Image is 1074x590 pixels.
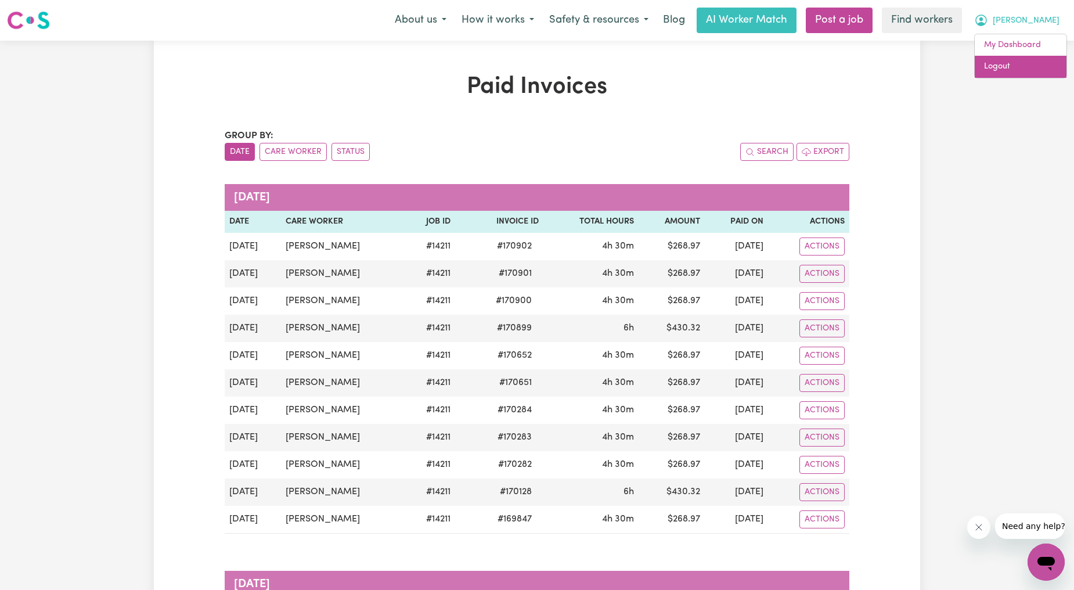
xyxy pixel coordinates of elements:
td: [DATE] [705,315,768,342]
td: $ 268.97 [639,451,705,479]
td: [DATE] [225,233,281,260]
button: About us [387,8,454,33]
button: Actions [799,374,845,392]
span: # 170652 [491,348,539,362]
td: [DATE] [225,369,281,397]
td: [DATE] [225,287,281,315]
td: [DATE] [705,479,768,506]
button: Export [797,143,849,161]
td: # 14211 [405,424,455,451]
th: Invoice ID [455,211,543,233]
td: # 14211 [405,233,455,260]
td: # 14211 [405,506,455,534]
td: [DATE] [225,506,281,534]
td: [PERSON_NAME] [281,287,405,315]
th: Date [225,211,281,233]
img: Careseekers logo [7,10,50,31]
th: Paid On [705,211,768,233]
button: My Account [967,8,1067,33]
button: How it works [454,8,542,33]
a: My Dashboard [975,34,1066,56]
td: # 14211 [405,479,455,506]
td: $ 268.97 [639,424,705,451]
td: [PERSON_NAME] [281,397,405,424]
td: [PERSON_NAME] [281,260,405,287]
button: Actions [799,238,845,256]
td: $ 268.97 [639,233,705,260]
span: # 170282 [491,458,539,472]
td: $ 268.97 [639,260,705,287]
span: Group by: [225,131,273,141]
button: Actions [799,401,845,419]
td: # 14211 [405,342,455,369]
td: [PERSON_NAME] [281,342,405,369]
td: $ 430.32 [639,479,705,506]
a: AI Worker Match [697,8,797,33]
button: Actions [799,456,845,474]
td: [PERSON_NAME] [281,233,405,260]
div: My Account [974,34,1067,78]
iframe: Close message [967,516,990,539]
td: [DATE] [225,315,281,342]
td: [PERSON_NAME] [281,506,405,534]
td: $ 430.32 [639,315,705,342]
span: 4 hours 30 minutes [602,242,634,251]
span: 4 hours 30 minutes [602,378,634,387]
button: Actions [799,483,845,501]
button: sort invoices by date [225,143,255,161]
td: [DATE] [705,451,768,479]
td: # 14211 [405,287,455,315]
td: $ 268.97 [639,369,705,397]
td: [DATE] [225,424,281,451]
td: [DATE] [225,397,281,424]
span: 4 hours 30 minutes [602,515,634,524]
span: # 170900 [489,294,539,308]
span: # 170899 [490,321,539,335]
td: [PERSON_NAME] [281,479,405,506]
span: 4 hours 30 minutes [602,351,634,360]
button: Safety & resources [542,8,656,33]
button: Actions [799,319,845,337]
span: 4 hours 30 minutes [602,405,634,415]
td: # 14211 [405,397,455,424]
iframe: Message from company [995,513,1065,539]
td: [DATE] [705,287,768,315]
span: [PERSON_NAME] [993,15,1059,27]
span: Need any help? [7,8,70,17]
td: [DATE] [225,260,281,287]
button: Actions [799,265,845,283]
span: # 170651 [492,376,539,390]
a: Find workers [882,8,962,33]
td: # 14211 [405,451,455,479]
th: Actions [768,211,849,233]
button: Search [740,143,794,161]
a: Careseekers logo [7,7,50,34]
td: $ 268.97 [639,506,705,534]
th: Total Hours [543,211,639,233]
span: 4 hours 30 minutes [602,296,634,305]
th: Care Worker [281,211,405,233]
td: [DATE] [705,342,768,369]
a: Blog [656,8,692,33]
td: [PERSON_NAME] [281,369,405,397]
button: Actions [799,510,845,528]
td: [DATE] [705,424,768,451]
th: Job ID [405,211,455,233]
td: [DATE] [225,451,281,479]
a: Post a job [806,8,873,33]
td: [DATE] [225,342,281,369]
td: # 14211 [405,369,455,397]
td: $ 268.97 [639,342,705,369]
td: $ 268.97 [639,287,705,315]
td: [PERSON_NAME] [281,424,405,451]
a: Logout [975,56,1066,78]
td: [PERSON_NAME] [281,315,405,342]
button: sort invoices by paid status [331,143,370,161]
td: [DATE] [705,369,768,397]
td: $ 268.97 [639,397,705,424]
td: [DATE] [225,479,281,506]
button: Actions [799,429,845,447]
button: Actions [799,347,845,365]
button: Actions [799,292,845,310]
span: 6 hours [624,487,634,497]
